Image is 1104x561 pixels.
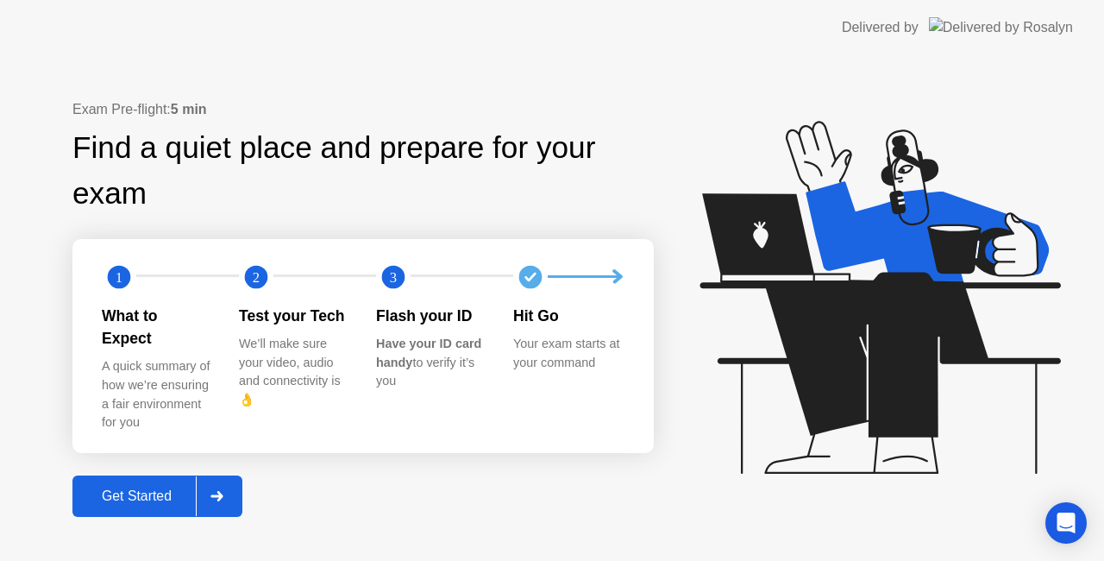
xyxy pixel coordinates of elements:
div: Exam Pre-flight: [72,99,654,120]
text: 3 [390,268,397,285]
div: to verify it’s you [376,335,486,391]
button: Get Started [72,476,242,517]
div: Open Intercom Messenger [1045,502,1087,544]
div: Delivered by [842,17,919,38]
b: 5 min [171,102,207,117]
img: Delivered by Rosalyn [929,17,1073,37]
b: Have your ID card handy [376,337,481,369]
div: Find a quiet place and prepare for your exam [72,125,654,217]
div: Test your Tech [239,305,348,327]
div: Get Started [78,489,196,504]
div: A quick summary of how we’re ensuring a fair environment for you [102,357,211,432]
div: Flash your ID [376,305,486,327]
div: Your exam starts at your command [513,335,623,372]
text: 1 [116,268,122,285]
div: Hit Go [513,305,623,327]
div: What to Expect [102,305,211,350]
div: We’ll make sure your video, audio and connectivity is 👌 [239,335,348,409]
text: 2 [253,268,260,285]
